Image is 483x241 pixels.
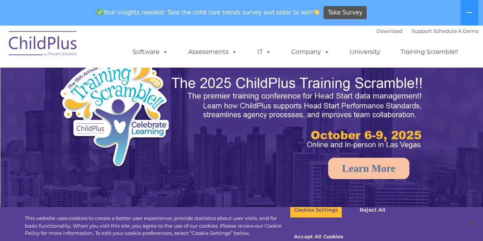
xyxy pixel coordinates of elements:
a: Schedule A Demo [433,28,478,34]
a: IT [250,44,279,60]
a: Software [125,44,176,60]
span: Your insights needed! Take the child care trends survey and enter to win! [94,5,323,20]
a: Support [412,28,432,34]
img: 👏 [313,9,319,15]
button: Reject All [349,202,396,218]
span: Take Survey [328,6,362,19]
img: ✅ [97,9,103,15]
button: Cookies Settings [290,202,342,218]
a: Company [284,44,337,60]
a: Learn More [328,158,410,179]
font: | [376,28,478,34]
button: Close [462,215,479,232]
div: This website uses cookies to create a better user experience, provide statistics about user visit... [25,215,290,237]
a: University [342,44,388,60]
a: Download [376,28,402,34]
a: Training Scramble!! [393,44,466,60]
a: Take Survey [323,6,367,19]
img: ChildPlus by Procare Solutions [5,26,81,64]
a: Assessments [181,44,245,60]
